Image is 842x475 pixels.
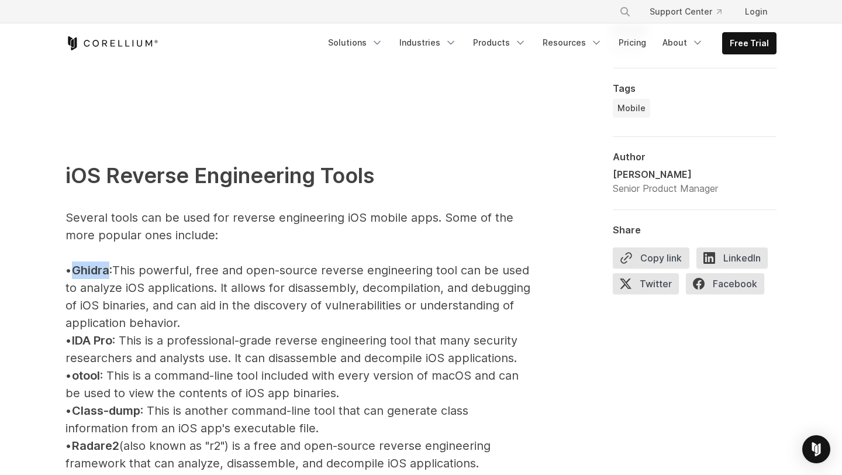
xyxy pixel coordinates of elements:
[72,404,140,418] span: Class-dump
[655,32,710,53] a: About
[696,247,768,269] span: LinkedIn
[613,273,686,299] a: Twitter
[613,224,777,236] div: Share
[736,1,777,22] a: Login
[65,36,158,50] a: Corellium Home
[65,163,374,188] span: iOS Reverse Engineering Tools
[109,263,112,277] span: :
[617,102,646,114] span: Mobile
[321,32,390,53] a: Solutions
[802,435,830,463] div: Open Intercom Messenger
[612,32,653,53] a: Pricing
[613,151,777,163] div: Author
[536,32,609,53] a: Resources
[466,32,533,53] a: Products
[686,273,764,294] span: Facebook
[686,273,771,299] a: Facebook
[613,82,777,94] div: Tags
[723,33,776,54] a: Free Trial
[72,263,109,277] span: Ghidra
[640,1,731,22] a: Support Center
[605,1,777,22] div: Navigation Menu
[613,273,679,294] span: Twitter
[72,439,119,453] span: Radare2
[615,1,636,22] button: Search
[392,32,464,53] a: Industries
[321,32,777,54] div: Navigation Menu
[72,333,112,347] span: IDA Pro
[696,247,775,273] a: LinkedIn
[613,247,689,269] button: Copy link
[613,167,718,181] div: [PERSON_NAME]
[613,181,718,195] div: Senior Product Manager
[72,369,100,383] span: otool
[613,99,650,118] a: Mobile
